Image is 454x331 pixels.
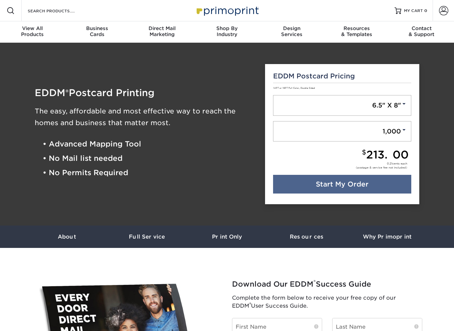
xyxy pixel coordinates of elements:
[273,72,412,80] h5: EDDM Postcard Pricing
[65,88,69,97] span: ®
[387,162,392,165] span: 0.21
[195,25,259,31] span: Shop By
[259,25,324,37] div: Services
[232,280,422,289] h2: Download Our EDDM Success Guide
[65,25,130,31] span: Business
[273,87,315,89] small: 14PT or 16PT Full Color, Double Sided
[65,21,130,43] a: BusinessCards
[424,8,427,13] span: 0
[362,148,366,156] small: $
[43,166,255,180] li: • No Permits Required
[249,302,251,307] sup: ®
[195,21,259,43] a: Shop ByIndustry
[130,21,195,43] a: Direct MailMarketing
[347,226,427,248] a: Why Primoprint
[194,3,260,18] img: Primoprint
[259,25,324,31] span: Design
[267,226,347,248] a: Resources
[35,88,255,97] h1: EDDM Postcard Printing
[107,226,187,248] a: Full Service
[389,25,454,37] div: & Support
[187,226,267,248] a: Print Only
[356,161,407,170] div: cents each (postage & service fee not included)
[187,234,267,240] h3: Print Only
[404,8,423,14] span: MY CART
[366,148,409,161] span: 213.00
[273,95,412,116] a: 6.5" X 8"
[27,234,107,240] h3: About
[313,279,316,285] sup: ®
[259,21,324,43] a: DesignServices
[347,234,427,240] h3: Why Primoprint
[267,234,347,240] h3: Resources
[107,234,187,240] h3: Full Service
[130,25,195,37] div: Marketing
[65,25,130,37] div: Cards
[27,226,107,248] a: About
[43,151,255,165] li: • No Mail list needed
[324,25,389,31] span: Resources
[43,137,255,151] li: • Advanced Mapping Tool
[273,175,412,194] a: Start My Order
[389,21,454,43] a: Contact& Support
[195,25,259,37] div: Industry
[27,7,92,15] input: SEARCH PRODUCTS.....
[324,21,389,43] a: Resources& Templates
[389,25,454,31] span: Contact
[35,105,255,129] h3: The easy, affordable and most effective way to reach the homes and business that matter most.
[324,25,389,37] div: & Templates
[130,25,195,31] span: Direct Mail
[232,294,422,310] p: Complete the form below to receive your free copy of our EDDM User Success Guide.
[273,121,412,142] a: 1,000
